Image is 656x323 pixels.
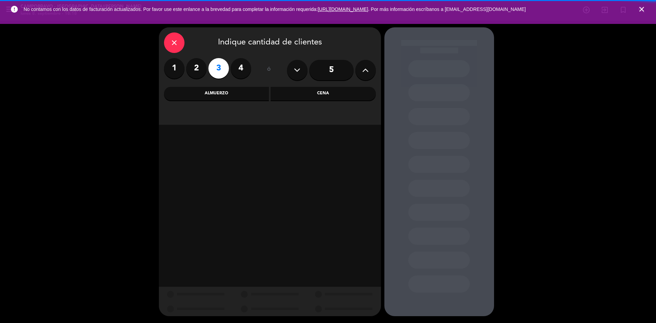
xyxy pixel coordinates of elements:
i: close [638,5,646,13]
div: Cena [271,87,376,100]
div: Almuerzo [164,87,269,100]
label: 1 [164,58,184,79]
div: ó [258,58,280,82]
label: 2 [186,58,207,79]
label: 4 [231,58,251,79]
i: close [170,39,178,47]
span: No contamos con los datos de facturación actualizados. Por favor use este enlance a la brevedad p... [24,6,526,12]
a: . Por más información escríbanos a [EMAIL_ADDRESS][DOMAIN_NAME] [368,6,526,12]
a: [URL][DOMAIN_NAME] [318,6,368,12]
div: Indique cantidad de clientes [164,32,376,53]
i: error [10,5,18,13]
label: 3 [208,58,229,79]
